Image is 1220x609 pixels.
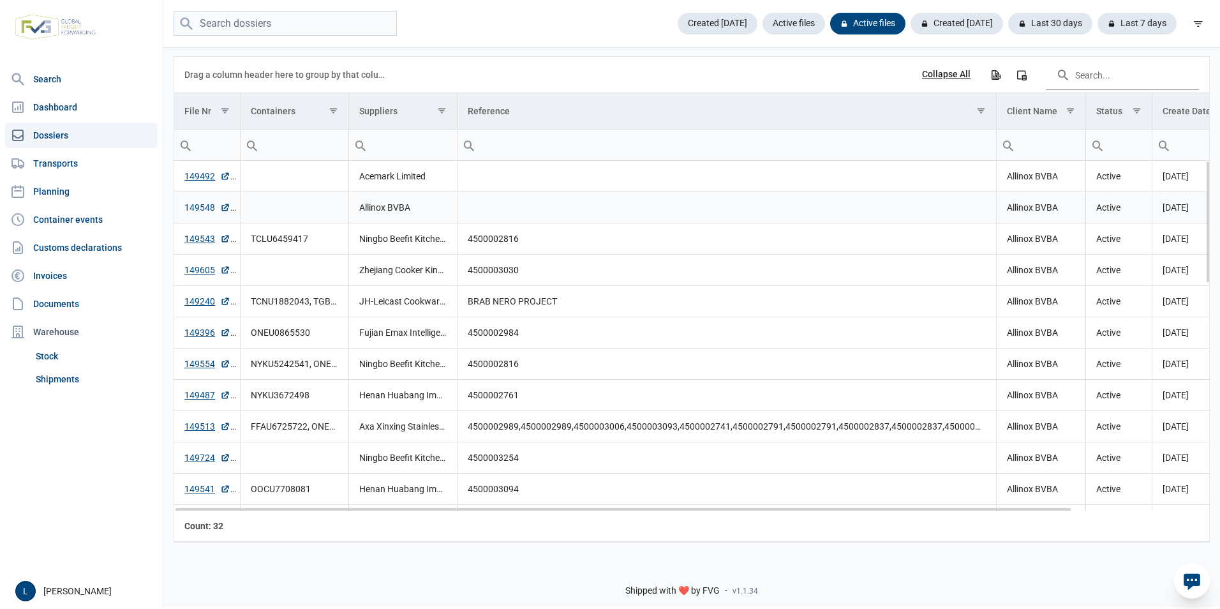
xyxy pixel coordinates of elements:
td: Allinox BVBA [996,317,1085,349]
div: Search box [241,130,264,160]
div: Last 7 days [1097,13,1177,34]
div: Export all data to Excel [984,63,1007,86]
span: Show filter options for column 'Status' [1132,106,1142,116]
span: [DATE] [1163,327,1189,338]
td: Column Reference [457,93,997,130]
td: Henan Huabang Implement & Cooker Co., Ltd. [349,474,457,505]
div: Search box [997,130,1020,160]
a: 149492 [184,170,230,183]
div: Warehouse [5,319,158,345]
div: Collapse All [922,69,971,80]
span: v1.1.34 [733,586,758,596]
td: 4500002816 [457,223,997,255]
input: Search dossiers [174,11,397,36]
input: Filter cell [457,130,996,160]
td: Fujian Emax Intelligent Co., Ltd. [349,317,457,349]
img: FVG - Global freight forwarding [10,10,101,45]
a: 149554 [184,357,230,370]
a: 149548 [184,201,230,214]
td: 4500003254 [457,442,997,474]
td: Filter cell [241,130,349,161]
td: Allinox BVBA [349,192,457,223]
span: [DATE] [1163,390,1189,400]
td: Allinox BVBA [996,505,1085,536]
td: NYKU3672498 [241,380,349,411]
div: Created [DATE] [911,13,1003,34]
td: Axa Xinxing Stainless Steel Co., Ltd. [349,411,457,442]
td: ONEU2969914 [241,505,349,536]
span: - [725,585,727,597]
td: Column Client Name [996,93,1085,130]
button: L [15,581,36,601]
td: Filter cell [996,130,1085,161]
td: 4500003094 [457,474,997,505]
td: Ningbo Beefit Kitchenware Co., Ltd. [349,442,457,474]
input: Filter cell [241,130,348,160]
span: [DATE] [1163,234,1189,244]
td: Active [1086,286,1152,317]
a: Documents [5,291,158,317]
span: Shipped with ❤️ by FVG [625,585,720,597]
div: Active files [830,13,905,34]
div: Drag a column header here to group by that column [184,64,389,85]
div: Search box [1152,130,1175,160]
div: File Nr Count: 32 [184,520,230,532]
div: filter [1187,12,1210,35]
input: Filter cell [174,130,240,160]
a: Customs declarations [5,235,158,260]
td: Active [1086,474,1152,505]
span: Show filter options for column 'Client Name' [1066,106,1075,116]
div: Search box [1086,130,1109,160]
div: Status [1096,106,1122,116]
td: TCNU1882043, TGBU5163686, TGBU5417097, YMMU6928730 [241,286,349,317]
td: 4500003109 - ENT - BEKA AROME + [PERSON_NAME] [457,505,997,536]
a: Transports [5,151,158,176]
td: TCLU6459417 [241,223,349,255]
td: Active [1086,317,1152,349]
span: [DATE] [1163,296,1189,306]
td: 4500003030 [457,255,997,286]
td: Allinox BVBA [996,349,1085,380]
td: Active [1086,192,1152,223]
span: Show filter options for column 'Suppliers' [437,106,447,116]
span: [DATE] [1163,359,1189,369]
div: Data grid with 32 rows and 8 columns [174,57,1209,542]
td: JH-Leicast Cookware Co., Ltd. [349,286,457,317]
a: 149240 [184,295,230,308]
td: 4500002989,4500002989,4500003006,4500003093,4500002741,4500002791,4500002791,4500002837,450000283... [457,411,997,442]
td: Allinox BVBA [996,411,1085,442]
td: Allinox BVBA [996,286,1085,317]
div: Client Name [1007,106,1057,116]
td: Column File Nr [174,93,241,130]
td: Filter cell [174,130,241,161]
td: Column Suppliers [349,93,457,130]
a: 149487 [184,389,230,402]
span: Show filter options for column 'File Nr' [220,106,230,116]
div: Create Date [1163,106,1211,116]
div: File Nr [184,106,211,116]
td: Active [1086,223,1152,255]
td: Filter cell [1086,130,1152,161]
td: Column Status [1086,93,1152,130]
td: OOCU7708081 [241,474,349,505]
span: Show filter options for column 'Reference' [976,106,986,116]
a: Planning [5,179,158,204]
td: Ningbo Beefit Kitchenware Co., Ltd. [349,223,457,255]
td: Column Containers [241,93,349,130]
td: ONEU0865530 [241,317,349,349]
a: 149396 [184,326,230,339]
td: Hebei Sanxia Technology Co., Ltd. [349,505,457,536]
td: Henan Huabang Implement & Cooker Co., Ltd. [349,380,457,411]
td: Active [1086,255,1152,286]
div: Reference [468,106,510,116]
div: Suppliers [359,106,398,116]
td: 4500002984 [457,317,997,349]
td: Active [1086,411,1152,442]
input: Filter cell [349,130,457,160]
a: 149543 [184,232,230,245]
a: 149513 [184,420,230,433]
a: 149724 [184,451,230,464]
div: Created [DATE] [678,13,757,34]
td: Filter cell [349,130,457,161]
a: Container events [5,207,158,232]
